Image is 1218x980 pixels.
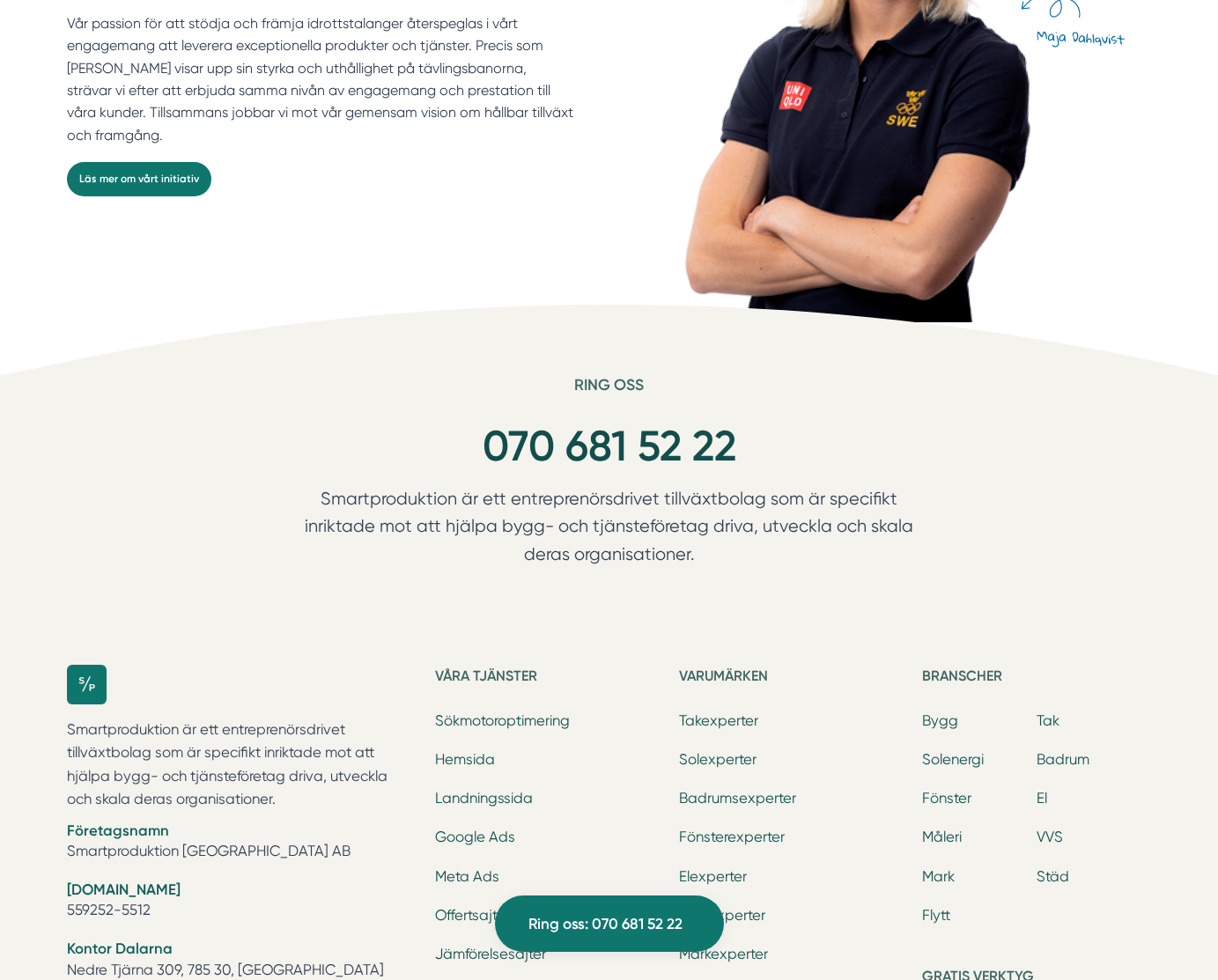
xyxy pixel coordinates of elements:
a: Landningssida [435,790,533,807]
h6: Ring oss [271,375,948,409]
a: Flytt [922,907,950,924]
a: Sökmotoroptimering [435,712,570,729]
h5: Våra tjänster [435,665,664,693]
a: Fönster [922,790,971,807]
li: Smartproduktion [GEOGRAPHIC_DATA] AB [67,821,415,866]
strong: Företagsnamn [67,822,169,839]
p: Smartproduktion är ett entreprenörsdrivet tillväxtbolag som är specifikt inriktade mot att hjälpa... [271,485,948,577]
a: Takexperter [679,712,758,729]
a: VVS [1037,829,1063,845]
a: Mark [922,868,955,885]
a: Offertsajter [435,907,510,924]
a: Ring oss: 070 681 52 22 [495,895,724,952]
span: Ring oss: 070 681 52 22 [528,912,683,936]
h5: Varumärken [679,665,908,693]
a: Hemsida [435,751,495,768]
a: Badrumsexperter [679,790,796,807]
a: Solenergi [922,751,984,768]
a: Städ [1037,868,1069,885]
a: Markexperter [679,946,768,962]
h5: Branscher [922,665,1151,693]
li: 559252-5512 [67,880,415,925]
p: Smartproduktion är ett entreprenörsdrivet tillväxtbolag som är specifikt inriktade mot att hjälpa... [67,718,415,812]
a: Fönsterexperter [679,829,785,845]
a: 070 681 52 22 [483,421,736,471]
a: Solexperter [679,751,757,768]
a: Meta Ads [435,868,499,885]
a: Måleri [922,829,962,845]
strong: [DOMAIN_NAME] [67,881,181,898]
strong: Kontor Dalarna [67,939,173,957]
p: Vår passion för att stödja och främja idrottstalanger återspeglas i vårt engagemang att leverera ... [67,12,574,146]
a: Bygg [922,712,958,729]
a: El [1037,790,1047,807]
a: VVS Experter [679,907,765,924]
a: Tak [1037,712,1059,729]
a: Jämförelsesajter [435,946,546,962]
a: Elexperter [679,868,747,885]
a: Badrum [1037,751,1089,768]
a: Läs mer om vårt initiativ [67,162,211,196]
a: Google Ads [435,829,515,845]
